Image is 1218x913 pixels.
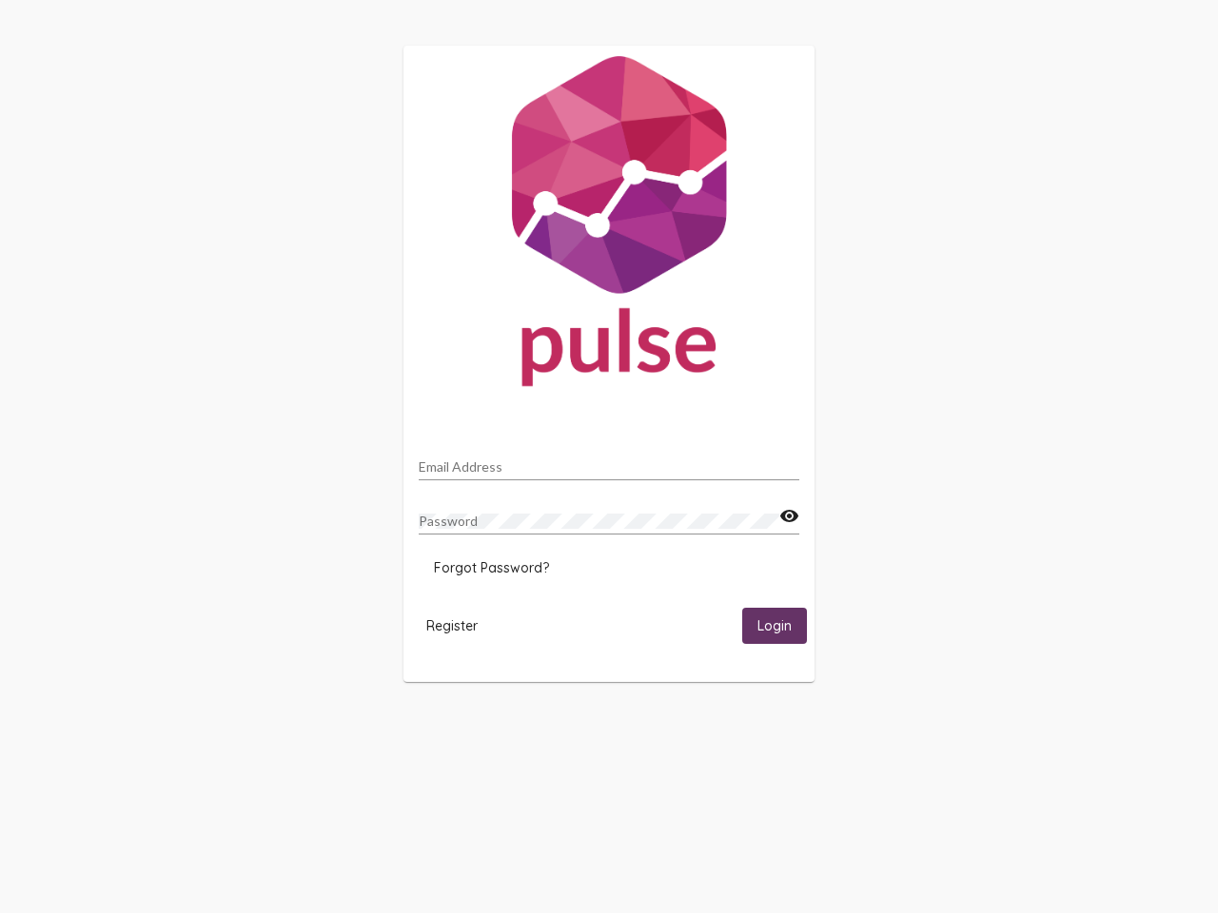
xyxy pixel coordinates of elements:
[434,559,549,576] span: Forgot Password?
[411,608,493,643] button: Register
[757,618,792,635] span: Login
[779,505,799,528] mat-icon: visibility
[419,551,564,585] button: Forgot Password?
[403,46,815,405] img: Pulse For Good Logo
[742,608,807,643] button: Login
[426,617,478,634] span: Register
